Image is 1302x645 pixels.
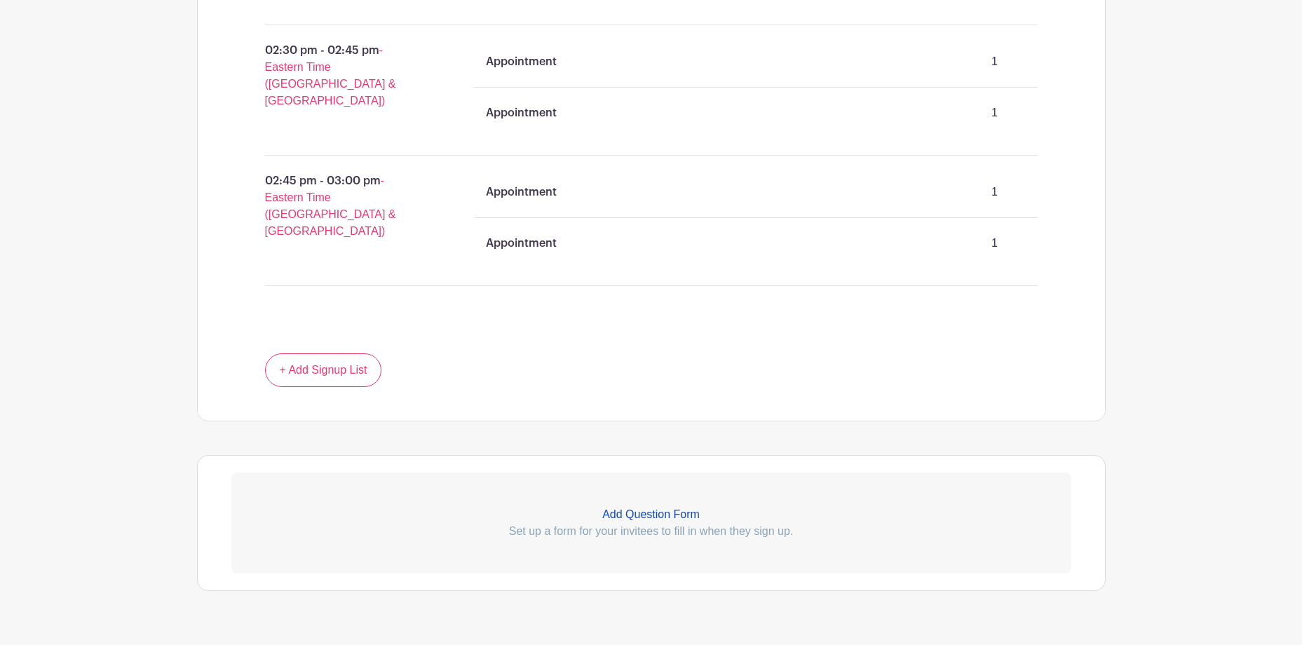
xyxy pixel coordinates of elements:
[963,178,1026,206] p: 1
[231,473,1071,573] a: Add Question Form Set up a form for your invitees to fill in when they sign up.
[265,353,382,387] a: + Add Signup List
[486,235,557,252] p: Appointment
[231,36,442,115] p: 02:30 pm - 02:45 pm
[486,53,557,70] p: Appointment
[963,99,1026,127] p: 1
[486,184,557,201] p: Appointment
[231,506,1071,523] p: Add Question Form
[231,167,442,245] p: 02:45 pm - 03:00 pm
[963,229,1026,257] p: 1
[486,104,557,121] p: Appointment
[963,48,1026,76] p: 1
[231,523,1071,540] p: Set up a form for your invitees to fill in when they sign up.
